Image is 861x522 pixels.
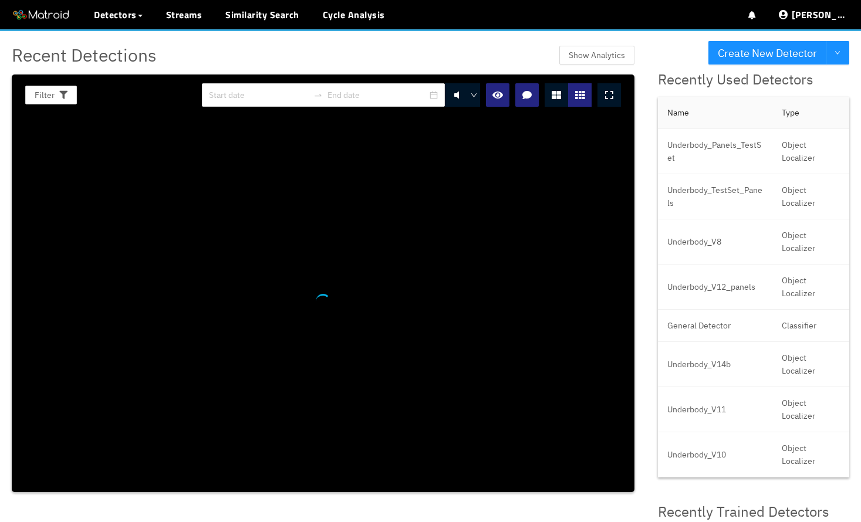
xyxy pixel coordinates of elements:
[12,6,70,24] img: Matroid logo
[25,86,77,104] button: Filter
[94,8,137,22] span: Detectors
[835,50,840,57] span: down
[471,92,478,99] span: down
[569,49,625,62] span: Show Analytics
[658,219,773,265] td: Underbody_V8
[772,342,849,387] td: Object Localizer
[313,90,323,100] span: to
[658,342,773,387] td: Underbody_V14b
[772,265,849,310] td: Object Localizer
[772,129,849,174] td: Object Localizer
[327,89,427,101] input: End date
[166,8,202,22] a: Streams
[772,432,849,477] td: Object Localizer
[658,97,773,129] th: Name
[35,89,55,101] span: Filter
[708,41,826,65] button: Create New Detector
[313,90,323,100] span: swap-right
[772,97,849,129] th: Type
[772,174,849,219] td: Object Localizer
[12,41,157,69] span: Recent Detections
[323,8,385,22] a: Cycle Analysis
[225,8,299,22] a: Similarity Search
[658,174,773,219] td: Underbody_TestSet_Panels
[658,129,773,174] td: Underbody_Panels_TestSet
[826,41,849,65] button: down
[772,387,849,432] td: Object Localizer
[718,45,817,62] span: Create New Detector
[658,69,849,91] div: Recently Used Detectors
[658,265,773,310] td: Underbody_V12_panels
[559,46,634,65] button: Show Analytics
[658,310,773,342] td: General Detector
[209,89,309,101] input: Start date
[772,219,849,265] td: Object Localizer
[658,432,773,477] td: Underbody_V10
[772,310,849,342] td: Classifier
[658,387,773,432] td: Underbody_V11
